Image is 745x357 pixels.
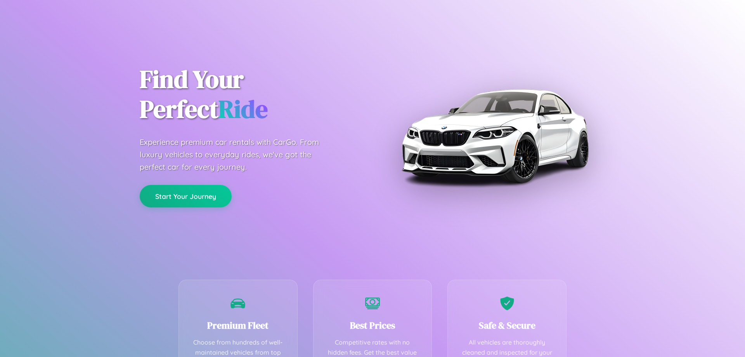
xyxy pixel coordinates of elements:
[325,319,420,332] h3: Best Prices
[191,319,286,332] h3: Premium Fleet
[459,319,554,332] h3: Safe & Secure
[140,64,361,124] h1: Find Your Perfect
[140,185,232,207] button: Start Your Journey
[140,136,334,173] p: Experience premium car rentals with CarGo. From luxury vehicles to everyday rides, we've got the ...
[218,92,268,126] span: Ride
[398,39,592,233] img: Premium BMW car rental vehicle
